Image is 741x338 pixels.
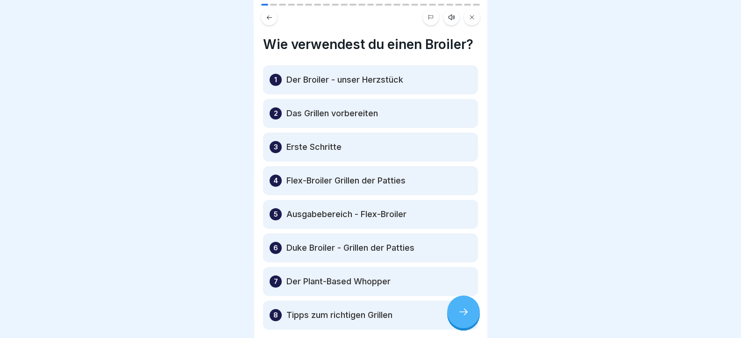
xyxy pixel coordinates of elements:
[286,242,414,253] p: Duke Broiler - Grillen der Patties
[286,276,391,287] p: Der Plant-Based Whopper
[274,141,278,153] p: 3
[286,175,406,186] p: Flex-Broiler Grillen der Patties
[286,310,392,321] p: Tipps zum richtigen Grillen
[263,36,478,52] h4: Wie verwendest du einen Broiler?
[273,242,278,253] p: 6
[286,74,403,85] p: Der Broiler - unser Herzstück
[286,209,406,220] p: Ausgabebereich - Flex-Broiler
[274,108,278,119] p: 2
[273,310,278,321] p: 8
[286,141,342,153] p: Erste Schritte
[274,209,278,220] p: 5
[274,74,277,85] p: 1
[274,276,278,287] p: 7
[273,175,278,186] p: 4
[286,108,378,119] p: Das Grillen vorbereiten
